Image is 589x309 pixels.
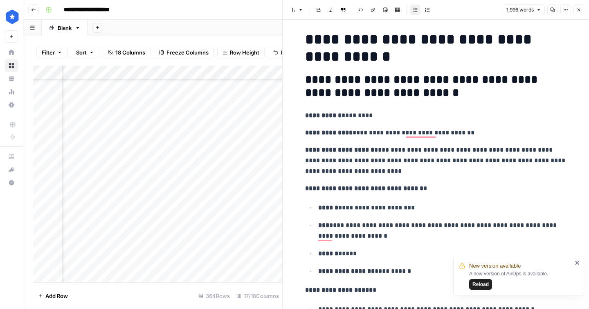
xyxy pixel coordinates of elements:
a: Blank [42,20,88,36]
button: What's new? [5,163,18,176]
button: Reload [469,279,492,290]
a: Browse [5,59,18,72]
button: Undo [268,46,300,59]
button: Freeze Columns [154,46,214,59]
span: Reload [472,281,489,288]
div: Blank [58,24,72,32]
span: 1,996 words [506,6,534,14]
span: Freeze Columns [166,48,209,57]
button: close [575,259,580,266]
span: 18 Columns [115,48,145,57]
img: ConsumerAffairs Logo [5,9,20,24]
a: Settings [5,98,18,111]
a: Home [5,46,18,59]
button: Add Row [33,289,73,302]
span: Filter [42,48,55,57]
span: New version available [469,262,521,270]
button: Help + Support [5,176,18,189]
a: Your Data [5,72,18,85]
button: 18 Columns [103,46,151,59]
div: 17/18 Columns [233,289,282,302]
div: A new version of AirOps is available. [469,270,572,290]
button: Workspace: ConsumerAffairs [5,7,18,27]
a: AirOps Academy [5,150,18,163]
span: Row Height [230,48,259,57]
span: Sort [76,48,87,57]
button: 1,996 words [503,5,545,15]
div: 364 Rows [195,289,233,302]
a: Usage [5,85,18,98]
button: Filter [36,46,67,59]
span: Add Row [45,292,68,300]
button: Row Height [217,46,265,59]
button: Sort [71,46,99,59]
